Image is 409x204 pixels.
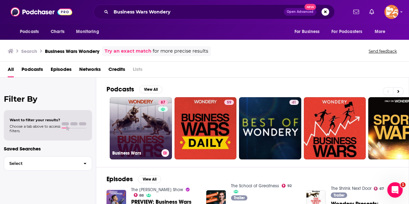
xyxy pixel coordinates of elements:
[20,27,39,36] span: Podcasts
[108,64,125,77] a: Credits
[384,5,398,19] span: Logged in as kerrifulks
[21,64,43,77] a: Podcasts
[111,7,284,17] input: Search podcasts, credits, & more...
[131,187,183,192] a: The Jordan Harbinger Show
[294,27,320,36] span: For Business
[287,184,292,187] span: 92
[375,27,386,36] span: More
[290,26,328,38] button: open menu
[351,6,362,17] a: Show notifications dropdown
[284,8,316,16] button: Open AdvancedNew
[133,64,142,77] span: Lists
[47,26,68,38] a: Charts
[139,194,144,197] span: 88
[107,85,162,93] a: PodcastsView All
[79,64,101,77] a: Networks
[107,85,134,93] h2: Podcasts
[379,187,384,190] span: 67
[374,187,384,191] a: 67
[4,94,92,104] h2: Filter By
[15,26,47,38] button: open menu
[370,26,394,38] button: open menu
[51,64,72,77] a: Episodes
[384,5,398,19] img: User Profile
[45,48,99,54] h3: Business Wars Wondery
[21,48,37,54] h3: Search
[139,86,162,93] button: View All
[158,100,168,105] a: 87
[161,99,165,106] span: 87
[76,27,99,36] span: Monitoring
[287,10,313,13] span: Open Advanced
[304,4,316,10] span: New
[10,118,60,122] span: Want to filter your results?
[331,186,371,191] a: The Shrink Next Door
[331,27,362,36] span: For Podcasters
[11,6,72,18] img: Podchaser - Follow, Share and Rate Podcasts
[384,5,398,19] button: Show profile menu
[93,4,335,19] div: Search podcasts, credits, & more...
[327,26,371,38] button: open menu
[224,100,234,105] a: 59
[107,175,133,183] h2: Episodes
[367,6,377,17] a: Show notifications dropdown
[367,48,399,54] button: Send feedback
[110,97,172,159] a: 87Business Wars
[4,156,92,171] button: Select
[227,99,231,106] span: 59
[289,100,299,105] a: 41
[175,97,237,159] a: 59
[138,175,161,183] button: View All
[400,182,405,187] span: 1
[107,175,161,183] a: EpisodesView All
[8,64,14,77] a: All
[72,26,107,38] button: open menu
[10,124,60,133] span: Choose a tab above to access filters.
[292,99,296,106] span: 41
[4,161,78,166] span: Select
[334,193,345,197] span: Trailer
[153,47,208,55] span: for more precise results
[51,27,64,36] span: Charts
[105,47,151,55] a: Try an exact match
[231,183,279,189] a: The School of Greatness
[4,146,92,152] p: Saved Searches
[282,184,292,188] a: 92
[239,97,301,159] a: 41
[234,196,245,200] span: Trailer
[134,193,144,197] a: 88
[387,182,403,198] iframe: Intercom live chat
[112,150,159,156] h3: Business Wars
